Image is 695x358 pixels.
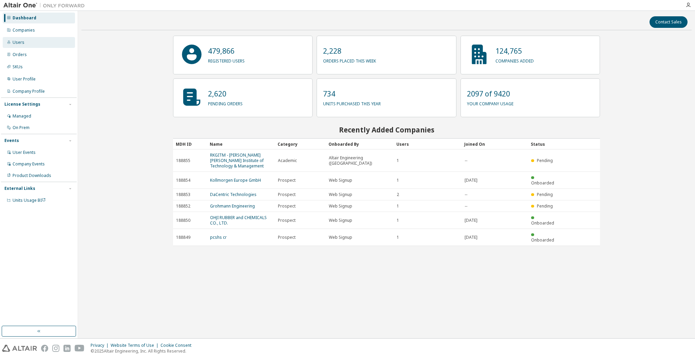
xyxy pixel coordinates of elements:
a: Grohmann Engineering [210,203,255,209]
span: -- [465,158,467,163]
span: Prospect [278,235,296,240]
div: On Prem [13,125,30,130]
div: Orders [13,52,27,57]
span: 188854 [176,178,190,183]
span: 188849 [176,235,190,240]
span: [DATE] [465,218,477,223]
div: Companies [13,28,35,33]
div: Name [210,139,272,149]
span: [DATE] [465,235,477,240]
div: Category [278,139,323,149]
span: 188852 [176,203,190,209]
a: RKGITM - [PERSON_NAME] [PERSON_NAME] Institute of Technology & Management [210,152,264,169]
div: Joined On [464,139,526,149]
button: Contact Sales [650,16,688,28]
span: Web Signup [329,178,352,183]
div: User Events [13,150,36,155]
p: pending orders [208,99,243,107]
img: Altair One [3,2,88,9]
span: 188853 [176,192,190,197]
span: Onboarded [531,220,554,226]
img: altair_logo.svg [2,345,37,352]
a: pcshs cr [210,234,227,240]
span: Web Signup [329,203,352,209]
p: units purchased this year [323,99,381,107]
span: 1 [397,158,399,163]
p: 124,765 [495,46,534,56]
div: License Settings [4,102,40,107]
p: orders placed this week [323,56,376,64]
div: External Links [4,186,35,191]
span: Onboarded [531,180,554,186]
p: companies added [495,56,534,64]
p: 2,620 [208,89,243,99]
span: [DATE] [465,178,477,183]
span: 188850 [176,218,190,223]
div: Dashboard [13,15,36,21]
span: Academic [278,158,297,163]
span: -- [465,192,467,197]
div: Users [396,139,459,149]
span: Prospect [278,178,296,183]
div: Company Profile [13,89,45,94]
img: linkedin.svg [63,345,71,352]
a: Kollmorgen Europe GmbH [210,177,261,183]
span: 1 [397,178,399,183]
p: 2097 of 9420 [467,89,513,99]
div: Managed [13,113,31,119]
span: Prospect [278,203,296,209]
span: 2 [397,192,399,197]
p: 734 [323,89,381,99]
div: Onboarded By [328,139,391,149]
span: Pending [537,192,553,197]
span: Prospect [278,192,296,197]
div: Privacy [91,343,111,348]
div: Website Terms of Use [111,343,161,348]
span: Onboarded [531,237,554,243]
h2: Recently Added Companies [173,125,600,134]
span: Units Usage BI [13,197,46,203]
div: MDH ID [176,139,204,149]
a: OHJI RUBBER and CHEMICALS CO., LTD. [210,215,267,226]
span: Pending [537,158,553,163]
p: © 2025 Altair Engineering, Inc. All Rights Reserved. [91,348,195,354]
p: 479,866 [208,46,245,56]
span: Prospect [278,218,296,223]
img: facebook.svg [41,345,48,352]
p: your company usage [467,99,513,107]
span: 1 [397,203,399,209]
div: SKUs [13,64,23,70]
span: Altair Engineering ([GEOGRAPHIC_DATA]) [329,155,391,166]
span: Web Signup [329,192,352,197]
img: youtube.svg [75,345,84,352]
span: 1 [397,218,399,223]
a: DaCentric Technologies [210,192,257,197]
img: instagram.svg [52,345,59,352]
span: Web Signup [329,235,352,240]
div: Events [4,138,19,143]
div: Users [13,40,24,45]
span: 188855 [176,158,190,163]
div: Status [531,139,559,149]
div: User Profile [13,76,36,82]
div: Cookie Consent [161,343,195,348]
p: 2,228 [323,46,376,56]
span: -- [465,203,467,209]
p: registered users [208,56,245,64]
div: Company Events [13,161,45,167]
div: Product Downloads [13,173,51,178]
span: Pending [537,203,553,209]
span: Web Signup [329,218,352,223]
span: 1 [397,235,399,240]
